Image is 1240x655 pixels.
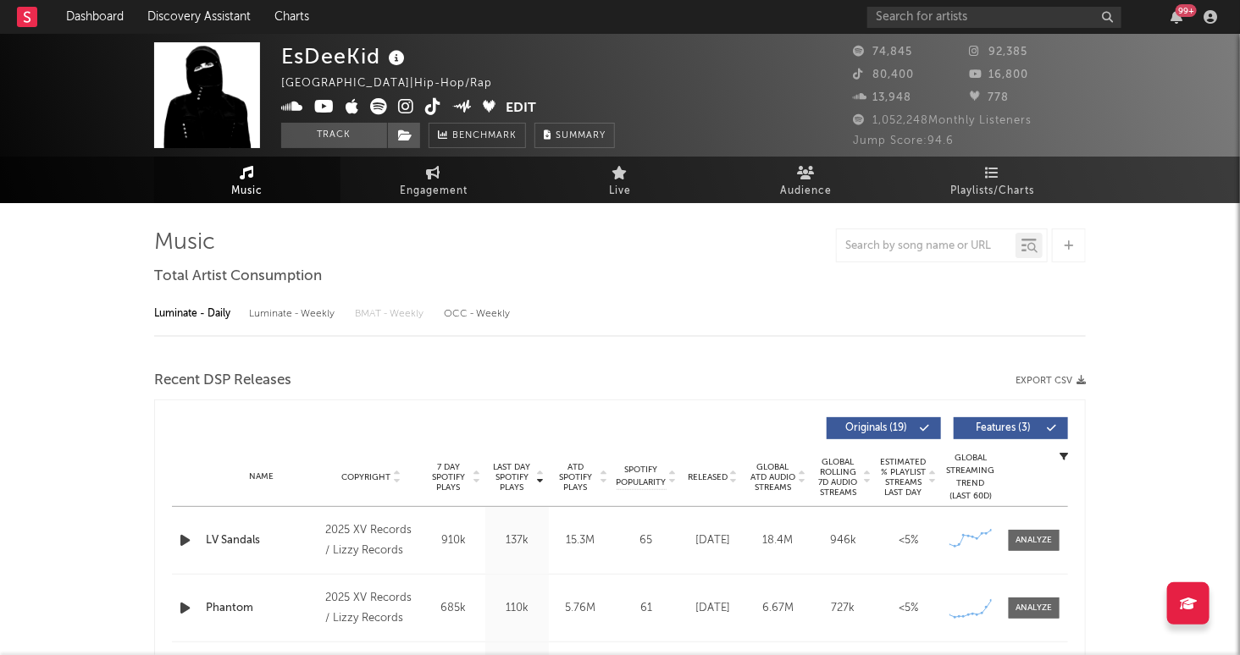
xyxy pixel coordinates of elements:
[325,588,418,629] div: 2025 XV Records / Lizzy Records
[951,181,1035,201] span: Playlists/Charts
[880,532,937,549] div: <5%
[154,267,322,287] span: Total Artist Consumption
[341,472,390,482] span: Copyright
[750,462,796,493] span: Global ATD Audio Streams
[838,423,916,433] span: Originals ( 19 )
[713,157,900,203] a: Audience
[617,600,676,617] div: 61
[340,157,527,203] a: Engagement
[880,600,937,617] div: <5%
[750,600,806,617] div: 6.67M
[853,69,914,80] span: 80,400
[553,462,598,493] span: ATD Spotify Plays
[206,600,317,617] a: Phantom
[827,417,941,439] button: Originals(19)
[853,47,912,58] span: 74,845
[781,181,833,201] span: Audience
[750,532,806,549] div: 18.4M
[527,157,713,203] a: Live
[154,157,340,203] a: Music
[815,457,861,498] span: Global Rolling 7D Audio Streams
[970,92,1010,103] span: 778
[429,123,526,148] a: Benchmark
[1176,4,1197,17] div: 99 +
[970,69,1029,80] span: 16,800
[325,520,418,561] div: 2025 XV Records / Lizzy Records
[880,457,927,498] span: Estimated % Playlist Streams Last Day
[853,92,911,103] span: 13,948
[400,181,468,201] span: Engagement
[970,47,1028,58] span: 92,385
[867,7,1121,28] input: Search for artists
[900,157,1086,203] a: Playlists/Charts
[534,123,615,148] button: Summary
[617,532,676,549] div: 65
[609,181,631,201] span: Live
[426,462,471,493] span: 7 Day Spotify Plays
[426,600,481,617] div: 685k
[232,181,263,201] span: Music
[815,532,872,549] div: 946k
[617,464,667,489] span: Spotify Popularity
[553,600,608,617] div: 5.76M
[281,74,512,94] div: [GEOGRAPHIC_DATA] | Hip-Hop/Rap
[688,472,728,482] span: Released
[684,600,741,617] div: [DATE]
[945,452,996,503] div: Global Streaming Trend (Last 60D)
[206,471,317,483] div: Name
[556,131,606,140] span: Summary
[281,123,387,148] button: Track
[154,300,232,328] div: Luminate - Daily
[490,532,545,549] div: 137k
[815,600,872,617] div: 727k
[684,532,741,549] div: [DATE]
[490,462,534,493] span: Last Day Spotify Plays
[553,532,608,549] div: 15.3M
[507,98,537,119] button: Edit
[837,239,1016,253] input: Search by song name or URL
[444,300,512,328] div: OCC - Weekly
[853,135,954,146] span: Jump Score: 94.6
[452,126,517,146] span: Benchmark
[490,600,545,617] div: 110k
[154,371,291,391] span: Recent DSP Releases
[853,115,1032,126] span: 1,052,248 Monthly Listeners
[954,417,1068,439] button: Features(3)
[249,300,338,328] div: Luminate - Weekly
[1016,376,1086,386] button: Export CSV
[1171,10,1182,24] button: 99+
[426,532,481,549] div: 910k
[206,532,317,549] a: LV Sandals
[965,423,1043,433] span: Features ( 3 )
[281,42,409,70] div: EsDeeKid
